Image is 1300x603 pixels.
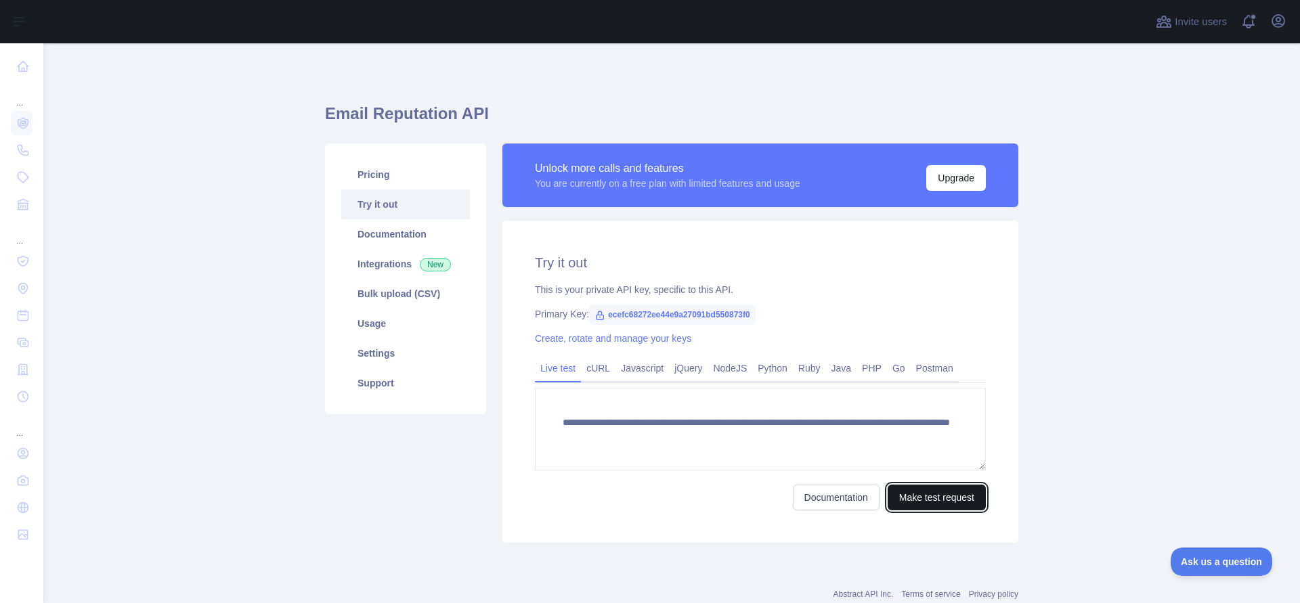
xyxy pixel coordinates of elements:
div: ... [11,81,32,108]
h1: Email Reputation API [325,103,1018,135]
h2: Try it out [535,253,986,272]
a: Live test [535,357,581,379]
div: ... [11,411,32,439]
a: Pricing [341,160,470,189]
span: New [420,258,451,271]
a: Bulk upload (CSV) [341,279,470,309]
a: Go [887,357,911,379]
div: ... [11,219,32,246]
a: Try it out [341,189,470,219]
a: Java [826,357,857,379]
a: jQuery [669,357,708,379]
button: Upgrade [926,165,986,191]
button: Invite users [1153,11,1230,32]
a: Abstract API Inc. [833,589,894,599]
div: You are currently on a free plan with limited features and usage [535,177,800,190]
a: Integrations New [341,249,470,279]
div: Unlock more calls and features [535,160,800,177]
a: Python [752,357,793,379]
a: Documentation [793,485,880,510]
div: Primary Key: [535,307,986,321]
a: Support [341,368,470,398]
a: Settings [341,338,470,368]
a: Ruby [793,357,826,379]
a: PHP [857,357,887,379]
a: Create, rotate and manage your keys [535,333,691,344]
a: Javascript [615,357,669,379]
iframe: Toggle Customer Support [1171,548,1273,576]
a: Postman [911,357,959,379]
span: ecefc68272ee44e9a27091bd550873f0 [589,305,756,325]
a: Terms of service [901,589,960,599]
a: Documentation [341,219,470,249]
span: Invite users [1175,14,1227,30]
a: Usage [341,309,470,338]
div: This is your private API key, specific to this API. [535,283,986,296]
a: NodeJS [708,357,752,379]
a: Privacy policy [969,589,1018,599]
button: Make test request [888,485,986,510]
a: cURL [581,357,615,379]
